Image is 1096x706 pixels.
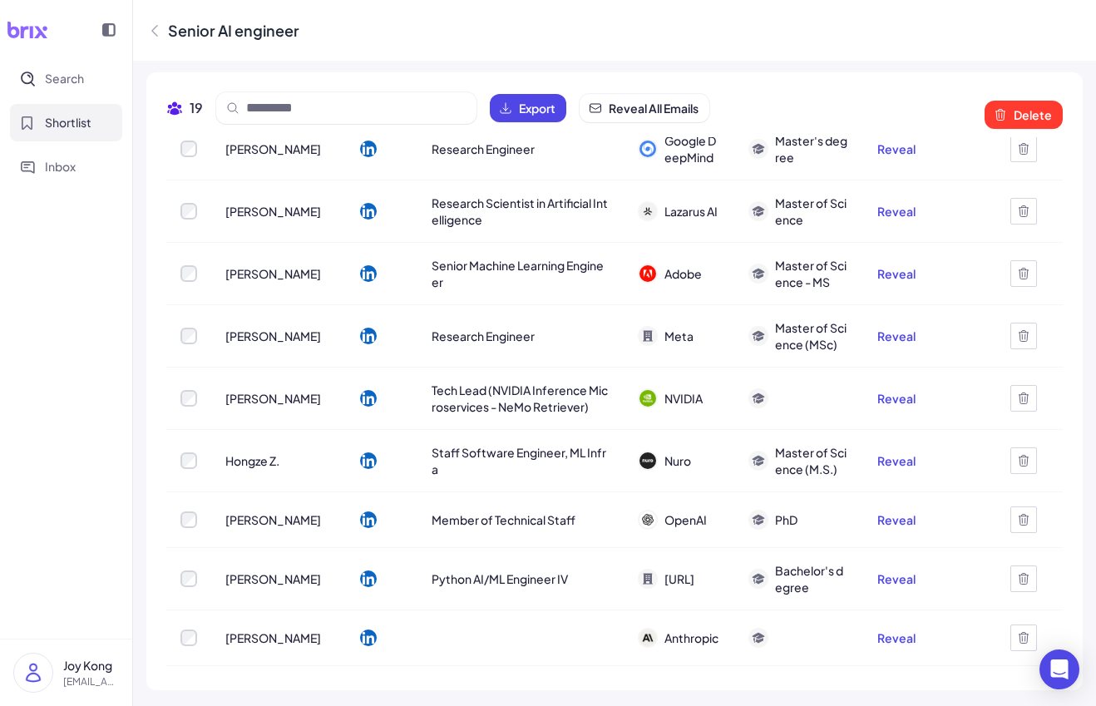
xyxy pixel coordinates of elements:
button: Reveal [877,265,916,282]
span: Adobe [664,265,702,282]
img: 公司logo [639,511,656,528]
span: PhD [775,511,797,528]
img: 公司logo [639,629,656,646]
button: Reveal All Emails [580,94,709,122]
span: [PERSON_NAME] [225,265,321,282]
span: [PERSON_NAME] [225,570,321,587]
span: Anthropic [664,629,718,646]
span: Research Engineer [432,141,535,157]
span: [PERSON_NAME] [225,203,321,220]
img: 公司logo [639,203,656,220]
img: 公司logo [639,141,656,157]
p: Joy Kong [63,657,119,674]
span: NVIDIA [664,390,703,407]
span: [URL] [664,570,694,587]
button: Reveal [877,570,916,587]
span: Master's degree [775,132,849,165]
span: Bachelor's degree [775,562,849,595]
span: Research Engineer [432,328,535,344]
button: Search [10,60,122,97]
button: Reveal [877,452,916,469]
span: Meta [664,328,694,344]
span: [PERSON_NAME] [225,629,321,646]
span: Member of Technical Staff [432,511,575,528]
span: Delete [1014,106,1052,123]
div: Senior AI engineer [168,19,299,42]
span: Search [45,70,84,87]
span: Python AI/ML Engineer IV [432,570,568,587]
button: Reveal [877,141,916,157]
span: Staff Software Engineer, ML Infra [432,444,610,477]
p: [EMAIL_ADDRESS][DOMAIN_NAME] [63,674,119,689]
img: user_logo.png [14,654,52,692]
span: Master of Science (M.S.) [775,444,849,477]
span: Nuro [664,452,691,469]
span: Research Scientist in Artificial Intelligence [432,195,610,228]
span: Tech Lead (NVIDIA Inference Microservices - NeMo Retriever) [432,382,610,415]
img: 公司logo [639,265,656,282]
button: Inbox [10,148,122,185]
span: Lazarus AI [664,203,718,220]
button: Shortlist [10,104,122,141]
span: Master of Science (MSc) [775,319,849,353]
button: Reveal [877,390,916,407]
span: 19 [190,98,203,118]
span: Shortlist [45,114,91,131]
button: Reveal [877,511,916,528]
span: Master of Science [775,195,849,228]
span: [PERSON_NAME] [225,511,321,528]
span: Inbox [45,158,76,175]
span: Hongze Z. [225,452,279,469]
button: Reveal [877,203,916,220]
button: Reveal [877,328,916,344]
button: Delete [985,101,1063,129]
span: [PERSON_NAME] [225,328,321,344]
span: Reveal All Emails [609,100,699,116]
span: OpenAI [664,511,707,528]
span: Master of Science - MS [775,257,849,290]
span: Export [519,100,555,116]
img: 公司logo [639,452,656,469]
span: Google DeepMind [664,132,720,165]
img: 公司logo [639,390,656,407]
div: Open Intercom Messenger [1039,649,1079,689]
button: Export [490,94,566,122]
button: Reveal [877,629,916,646]
span: [PERSON_NAME] [225,390,321,407]
span: Senior Machine Learning Engineer [432,257,610,290]
span: [PERSON_NAME] [225,141,321,157]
